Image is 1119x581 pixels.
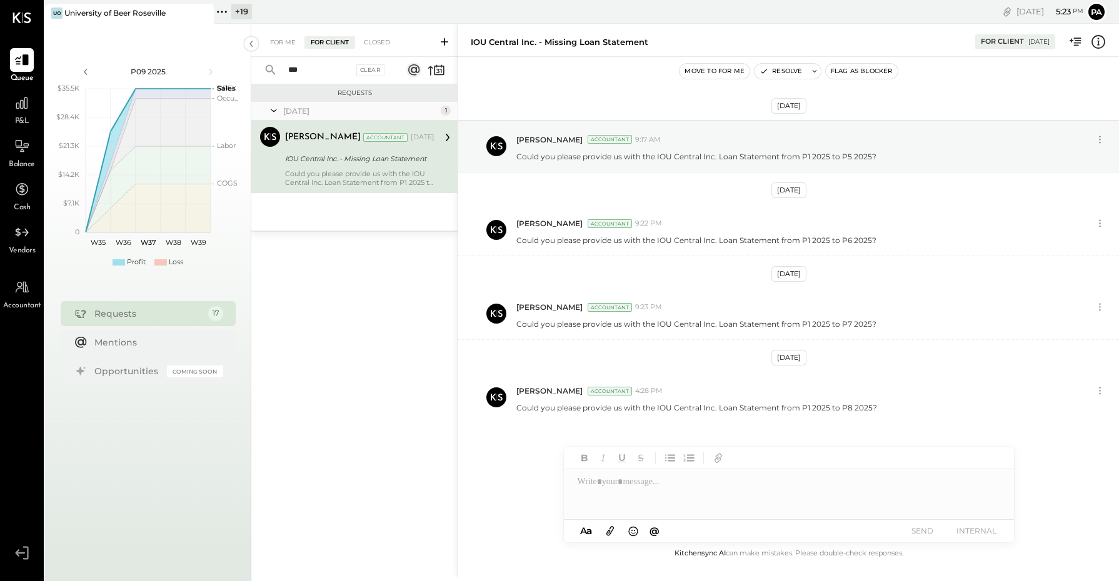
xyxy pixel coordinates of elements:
[217,141,236,150] text: Labor
[516,151,876,162] p: Could you please provide us with the IOU Central Inc. Loan Statement from P1 2025 to P5 2025?
[646,523,663,539] button: @
[680,64,750,79] button: Move to for me
[771,350,806,365] div: [DATE]
[59,141,79,150] text: $21.3K
[165,238,181,247] text: W38
[771,182,806,198] div: [DATE]
[58,84,79,92] text: $35.5K
[363,133,408,142] div: Accountant
[115,238,131,247] text: W36
[755,64,807,79] button: Resolve
[190,238,206,247] text: W39
[614,450,630,466] button: Underline
[411,132,434,142] div: [DATE]
[1,276,43,312] a: Accountant
[1,91,43,127] a: P&L
[681,450,697,466] button: Ordered List
[1001,5,1013,18] div: copy link
[217,94,238,102] text: Occu...
[15,116,29,127] span: P&L
[650,525,660,537] span: @
[981,37,1024,47] div: For Client
[231,4,252,19] div: + 19
[635,219,662,229] span: 9:22 PM
[9,159,35,171] span: Balance
[56,112,79,121] text: $28.4K
[1,134,43,171] a: Balance
[58,170,79,179] text: $14.2K
[64,7,166,18] div: University of Beer Roseville
[285,152,431,165] div: IOU Central Inc. - Missing Loan Statement
[91,238,106,247] text: W35
[285,131,361,144] div: [PERSON_NAME]
[635,135,661,145] span: 9:17 AM
[217,179,238,187] text: COGS
[51,7,63,19] div: Uo
[635,302,662,312] span: 9:23 PM
[14,202,30,214] span: Cash
[1,221,43,257] a: Vendors
[576,450,593,466] button: Bold
[662,450,678,466] button: Unordered List
[11,73,34,84] span: Queue
[264,36,302,49] div: For Me
[771,98,806,114] div: [DATE]
[471,36,648,48] div: IOU Central Inc. - Missing Loan Statement
[586,525,592,537] span: a
[588,387,632,395] div: Accountant
[167,365,223,377] div: Coming Soon
[710,450,726,466] button: Add URL
[588,303,632,312] div: Accountant
[1016,6,1083,17] div: [DATE]
[208,306,223,321] div: 17
[94,307,202,320] div: Requests
[771,266,806,282] div: [DATE]
[635,386,663,396] span: 4:28 PM
[140,238,156,247] text: W37
[217,84,236,92] text: Sales
[1086,2,1106,22] button: Pa
[595,450,611,466] button: Italic
[516,319,876,329] p: Could you please provide us with the IOU Central Inc. Loan Statement from P1 2025 to P7 2025?
[258,89,451,97] div: Requests
[283,106,438,116] div: [DATE]
[898,522,948,539] button: SEND
[588,135,632,144] div: Accountant
[588,219,632,228] div: Accountant
[1028,37,1050,46] div: [DATE]
[356,64,385,76] div: Clear
[516,235,876,246] p: Could you please provide us with the IOU Central Inc. Loan Statement from P1 2025 to P6 2025?
[94,365,161,377] div: Opportunities
[304,36,355,49] div: For Client
[285,169,434,187] div: Could you please provide us with the IOU Central Inc. Loan Statement from P1 2025 to P8 2025?
[75,227,79,236] text: 0
[633,450,649,466] button: Strikethrough
[9,246,36,257] span: Vendors
[3,300,41,312] span: Accountant
[516,302,583,312] span: [PERSON_NAME]
[1,48,43,84] a: Queue
[1,177,43,214] a: Cash
[94,336,217,349] div: Mentions
[358,36,396,49] div: Closed
[516,218,583,229] span: [PERSON_NAME]
[95,66,201,77] div: P09 2025
[951,522,1001,539] button: INTERNAL
[63,199,79,207] text: $7.1K
[169,257,183,267] div: Loss
[576,524,596,538] button: Aa
[826,64,898,79] button: Flag as Blocker
[127,257,146,267] div: Profit
[516,385,583,396] span: [PERSON_NAME]
[441,106,451,116] div: 1
[516,134,583,145] span: [PERSON_NAME]
[516,402,877,413] p: Could you please provide us with the IOU Central Inc. Loan Statement from P1 2025 to P8 2025?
